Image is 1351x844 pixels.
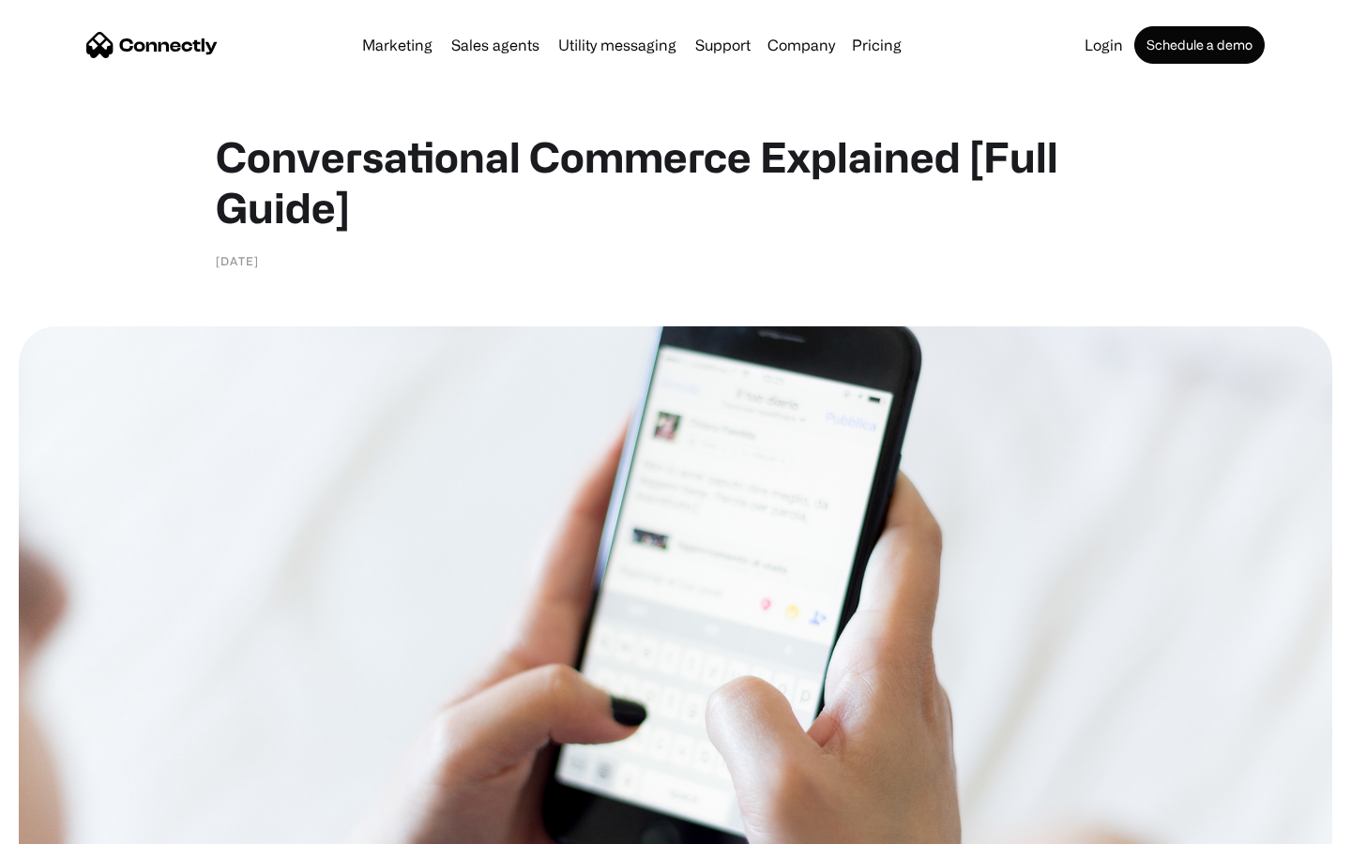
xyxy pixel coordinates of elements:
a: Sales agents [444,38,547,53]
a: Pricing [844,38,909,53]
a: Marketing [355,38,440,53]
div: [DATE] [216,251,259,270]
h1: Conversational Commerce Explained [Full Guide] [216,131,1135,233]
div: Company [767,32,835,58]
a: Login [1077,38,1131,53]
ul: Language list [38,811,113,837]
a: Utility messaging [551,38,684,53]
a: Support [688,38,758,53]
aside: Language selected: English [19,811,113,837]
a: Schedule a demo [1134,26,1265,64]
